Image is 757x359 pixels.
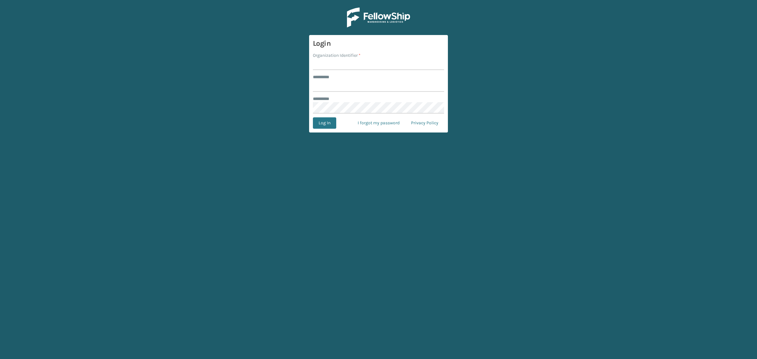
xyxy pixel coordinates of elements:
[352,117,405,129] a: I forgot my password
[313,39,444,48] h3: Login
[347,8,410,27] img: Logo
[405,117,444,129] a: Privacy Policy
[313,52,361,59] label: Organization Identifier
[313,117,336,129] button: Log In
